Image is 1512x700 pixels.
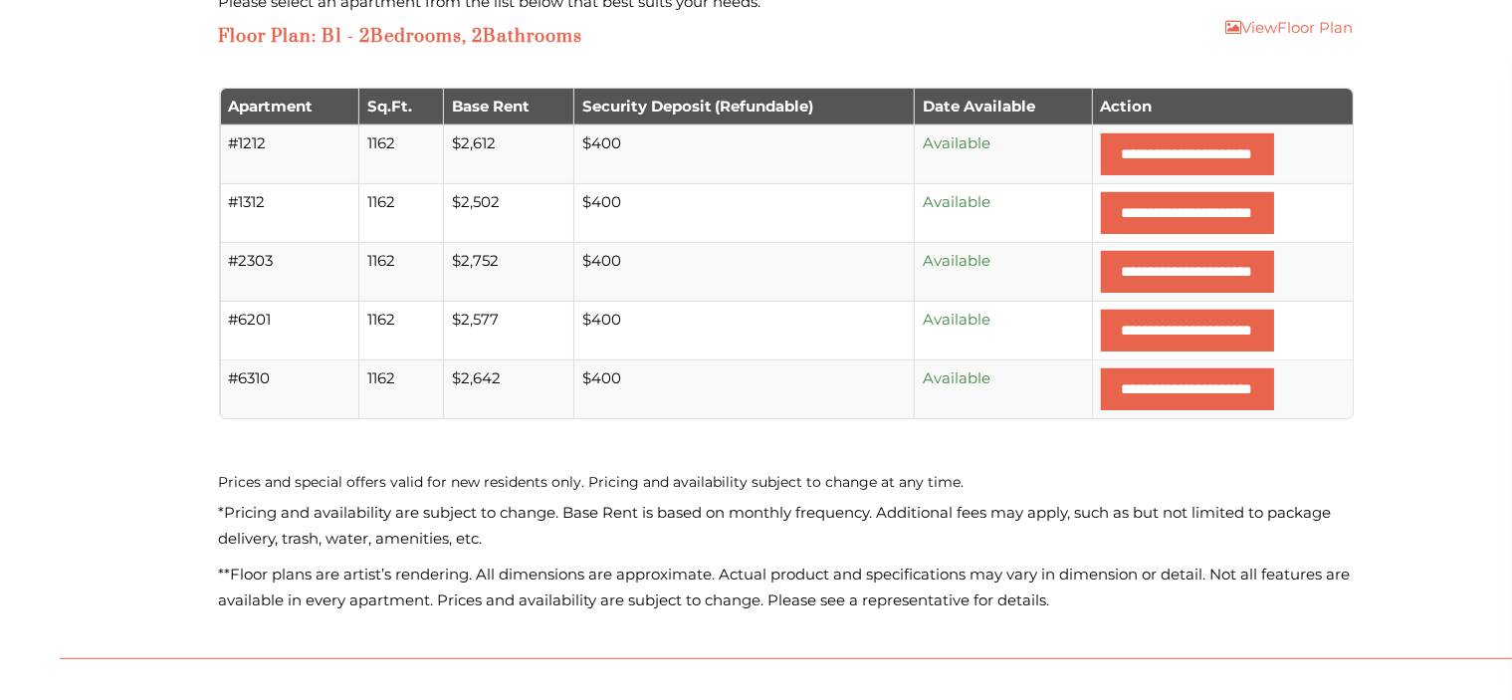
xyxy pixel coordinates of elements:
[219,500,1354,552] p: *Pricing and availability are subject to change. Base Rent is based on monthly frequency. Additio...
[219,469,1354,495] label: Prices and special offers valid for new residents only. Pricing and availability subject to chang...
[443,89,572,124] th: Base Rent
[219,25,313,48] span: Floor Plan
[1242,18,1354,37] span: Floor Plan
[443,301,572,359] td: $2,577
[358,359,443,418] td: 1162
[358,183,443,242] td: 1162
[220,242,359,301] td: #2303
[923,251,990,270] span: Available
[443,183,572,242] td: $2,502
[220,89,359,124] th: Apartment
[443,124,572,183] td: $2,612
[371,25,463,48] span: Bedrooms
[573,124,915,183] td: $400
[573,242,915,301] td: $400
[923,192,990,211] span: Available
[914,89,1091,124] th: Date Available
[220,183,359,242] td: #1312
[923,368,990,387] span: Available
[219,25,583,48] h3: : B1 - 2 , 2
[573,183,915,242] td: $400
[367,97,412,116] span: Sq.Ft.
[1226,18,1354,37] a: ViewFloor Plan
[443,359,572,418] td: $2,642
[220,359,359,418] td: #6310
[220,301,359,359] td: #6201
[1242,18,1278,37] span: View
[573,301,915,359] td: $400
[573,89,915,124] th: Security Deposit (Refundable)
[220,124,359,183] td: #1212
[358,124,443,183] td: 1162
[358,301,443,359] td: 1162
[484,25,583,48] span: Bathrooms
[219,562,1354,613] p: **Floor plans are artist’s rendering. All dimensions are approximate. Actual product and specific...
[1092,89,1353,124] th: Action
[923,310,990,329] span: Available
[443,242,572,301] td: $2,752
[573,359,915,418] td: $400
[358,242,443,301] td: 1162
[923,133,990,152] span: Available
